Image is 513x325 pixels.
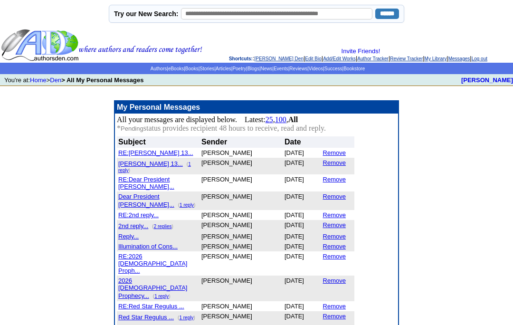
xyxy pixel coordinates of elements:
a: 1 reply [180,202,194,208]
a: Authors [151,66,167,71]
font: RE:[PERSON_NAME] 13... [118,149,193,156]
a: News [261,66,273,71]
b: > All My Personal Messages [61,76,143,84]
font: ( ) [153,294,171,299]
font: [DATE] [285,159,304,166]
a: 25 [266,115,273,124]
font: Date [285,138,301,146]
a: Bookstore [343,66,365,71]
a: Remove [323,277,346,284]
label: Try our New Search: [114,10,178,18]
font: Sender [201,138,227,146]
font: Pending [121,125,143,132]
font: RE:2nd reply... [118,211,159,219]
b: All [288,115,298,124]
font: Illumination of Cons... [118,243,178,250]
a: Home [30,76,47,84]
a: Remove [323,211,346,219]
a: RE:Dear President [PERSON_NAME]... [118,175,174,190]
a: RE:2026 [DEMOGRAPHIC_DATA] Proph... [118,252,187,274]
a: Invite Friends! [342,48,380,55]
a: My Library [425,56,447,61]
font: [DATE] [285,233,304,240]
font: [DATE] [285,243,304,250]
font: RE:2026 [DEMOGRAPHIC_DATA] Proph... [118,253,187,274]
font: [PERSON_NAME] [201,193,252,200]
font: ( ) [118,162,191,173]
font: Subject [118,138,146,146]
font: You're at: > [4,76,143,84]
a: 1 reply [118,162,191,173]
a: Remove [323,176,346,183]
a: Remove [323,313,346,320]
a: RE:Red Star Regulus ... [118,302,184,310]
font: [PERSON_NAME] [201,233,252,240]
a: Events [274,66,288,71]
a: 1 reply [154,294,169,299]
font: My Personal Messages [117,103,200,111]
font: [PERSON_NAME] [201,176,252,183]
font: [PERSON_NAME] [201,149,252,156]
a: Remove [323,159,346,166]
div: : | | | | | | | [204,48,512,62]
a: [PERSON_NAME] Den [255,56,304,61]
font: [DATE] [285,149,304,156]
font: [PERSON_NAME] [201,211,252,219]
font: [DATE] [285,253,304,260]
a: eBooks [168,66,184,71]
font: [PERSON_NAME] [201,243,252,250]
a: Edit Bio [305,56,321,61]
p: All your messages are displayed below. Latest: , , [117,115,396,133]
font: [PERSON_NAME] [201,159,252,166]
a: Videos [309,66,323,71]
a: 1 reply [179,315,193,320]
a: Author Tracker [357,56,389,61]
a: 2026 [DEMOGRAPHIC_DATA] Prophecy... [118,276,187,299]
a: Log out [472,56,487,61]
a: RE:[PERSON_NAME] 13... [118,148,193,156]
font: [PERSON_NAME] [201,277,252,284]
a: Articles [216,66,231,71]
font: [DATE] [285,193,304,200]
a: Books [185,66,199,71]
font: [DATE] [285,221,304,229]
b: [PERSON_NAME] [461,76,513,84]
img: header_logo2.gif [1,29,202,62]
a: Remove [323,253,346,260]
font: RE:Dear President [PERSON_NAME]... [118,176,174,190]
font: status provides recipient 48 hours to receive, read and reply. [143,124,326,132]
font: [PERSON_NAME] [201,303,252,310]
font: [DATE] [285,277,304,284]
a: Illumination of Cons... [118,242,178,250]
a: Remove [323,243,346,250]
a: Add/Edit Works [323,56,356,61]
a: Remove [323,193,346,200]
a: 100 [275,115,286,124]
a: Red Star Regulus ... [118,313,174,321]
font: Red Star Regulus ... [118,314,174,321]
span: Shortcuts: [229,56,253,61]
font: [PERSON_NAME] 13... [118,160,183,167]
font: [PERSON_NAME] [201,253,252,260]
a: [PERSON_NAME] 13... [118,159,183,167]
font: 2nd reply... [118,222,148,229]
a: RE:2nd reply... [118,210,159,219]
font: [DATE] [285,313,304,320]
a: 2 replies [154,224,172,229]
a: 2nd reply... [118,221,148,229]
a: Remove [323,221,346,229]
a: Stories [199,66,214,71]
a: Remove [323,233,346,240]
font: Reply... [118,233,139,240]
font: [DATE] [285,176,304,183]
font: 2026 [DEMOGRAPHIC_DATA] Prophecy... [118,277,187,299]
font: ( ) [178,202,196,208]
a: Reviews [289,66,307,71]
font: [PERSON_NAME] [201,221,252,229]
a: Messages [448,56,470,61]
font: [PERSON_NAME] [201,313,252,320]
a: Den [50,76,61,84]
a: Remove [323,149,346,156]
font: ( ) [178,315,195,320]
